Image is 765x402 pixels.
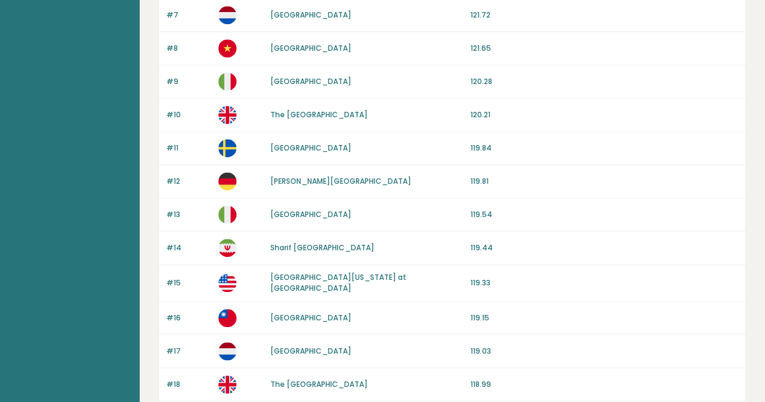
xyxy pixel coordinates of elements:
[218,342,236,360] img: nl.svg
[218,106,236,124] img: gb.svg
[470,379,738,390] p: 118.99
[470,143,738,154] p: 119.84
[270,109,367,120] a: The [GEOGRAPHIC_DATA]
[270,272,406,293] a: [GEOGRAPHIC_DATA][US_STATE] at [GEOGRAPHIC_DATA]
[270,76,351,86] a: [GEOGRAPHIC_DATA]
[218,73,236,91] img: it.svg
[470,209,738,220] p: 119.54
[218,309,236,327] img: tw.svg
[470,109,738,120] p: 120.21
[470,176,738,187] p: 119.81
[270,176,411,186] a: [PERSON_NAME][GEOGRAPHIC_DATA]
[470,76,738,87] p: 120.28
[270,242,374,253] a: Sharif [GEOGRAPHIC_DATA]
[470,346,738,357] p: 119.03
[270,143,351,153] a: [GEOGRAPHIC_DATA]
[270,43,351,53] a: [GEOGRAPHIC_DATA]
[166,10,211,21] p: #7
[166,76,211,87] p: #9
[470,242,738,253] p: 119.44
[470,313,738,323] p: 119.15
[166,277,211,288] p: #15
[270,10,351,20] a: [GEOGRAPHIC_DATA]
[218,239,236,257] img: ir.svg
[166,176,211,187] p: #12
[218,375,236,394] img: gb.svg
[270,379,367,389] a: The [GEOGRAPHIC_DATA]
[166,242,211,253] p: #14
[218,6,236,24] img: nl.svg
[270,313,351,323] a: [GEOGRAPHIC_DATA]
[166,143,211,154] p: #11
[166,43,211,54] p: #8
[166,379,211,390] p: #18
[166,313,211,323] p: #16
[470,43,738,54] p: 121.65
[218,39,236,57] img: vn.svg
[166,346,211,357] p: #17
[166,109,211,120] p: #10
[470,277,738,288] p: 119.33
[218,139,236,157] img: se.svg
[470,10,738,21] p: 121.72
[218,172,236,190] img: de.svg
[218,206,236,224] img: it.svg
[166,209,211,220] p: #13
[218,274,236,292] img: us.svg
[270,346,351,356] a: [GEOGRAPHIC_DATA]
[270,209,351,219] a: [GEOGRAPHIC_DATA]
